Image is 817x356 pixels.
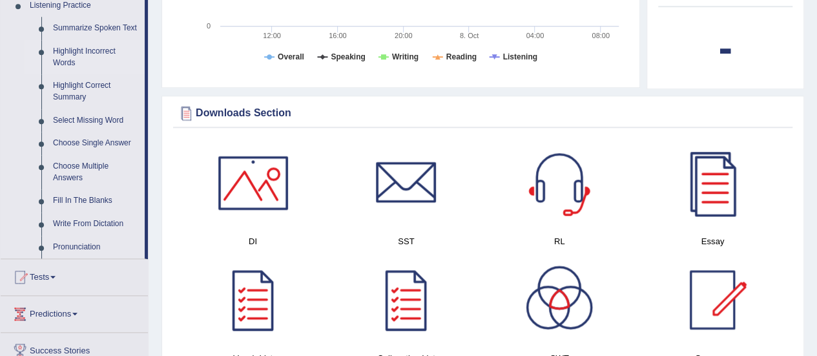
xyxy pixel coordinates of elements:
a: Predictions [1,296,148,328]
h4: RL [490,235,630,248]
text: 04:00 [526,32,544,39]
a: Highlight Correct Summary [47,74,145,109]
a: Write From Dictation [47,213,145,236]
a: Choose Multiple Answers [47,155,145,189]
tspan: Reading [446,52,477,61]
a: Pronunciation [47,236,145,259]
a: Fill In The Blanks [47,189,145,213]
text: 16:00 [329,32,347,39]
tspan: Listening [503,52,537,61]
b: - [718,24,732,71]
a: Select Missing Word [47,109,145,132]
div: Downloads Section [176,103,789,123]
tspan: Writing [392,52,419,61]
text: 12:00 [263,32,281,39]
tspan: Overall [278,52,304,61]
h4: SST [336,235,476,248]
a: Summarize Spoken Text [47,17,145,40]
h4: Essay [643,235,783,248]
a: Choose Single Answer [47,132,145,155]
a: Highlight Incorrect Words [47,40,145,74]
tspan: 8. Oct [460,32,479,39]
h4: DI [183,235,323,248]
text: 0 [207,22,211,30]
text: 20:00 [395,32,413,39]
a: Tests [1,259,148,291]
text: 08:00 [592,32,610,39]
tspan: Speaking [331,52,365,61]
